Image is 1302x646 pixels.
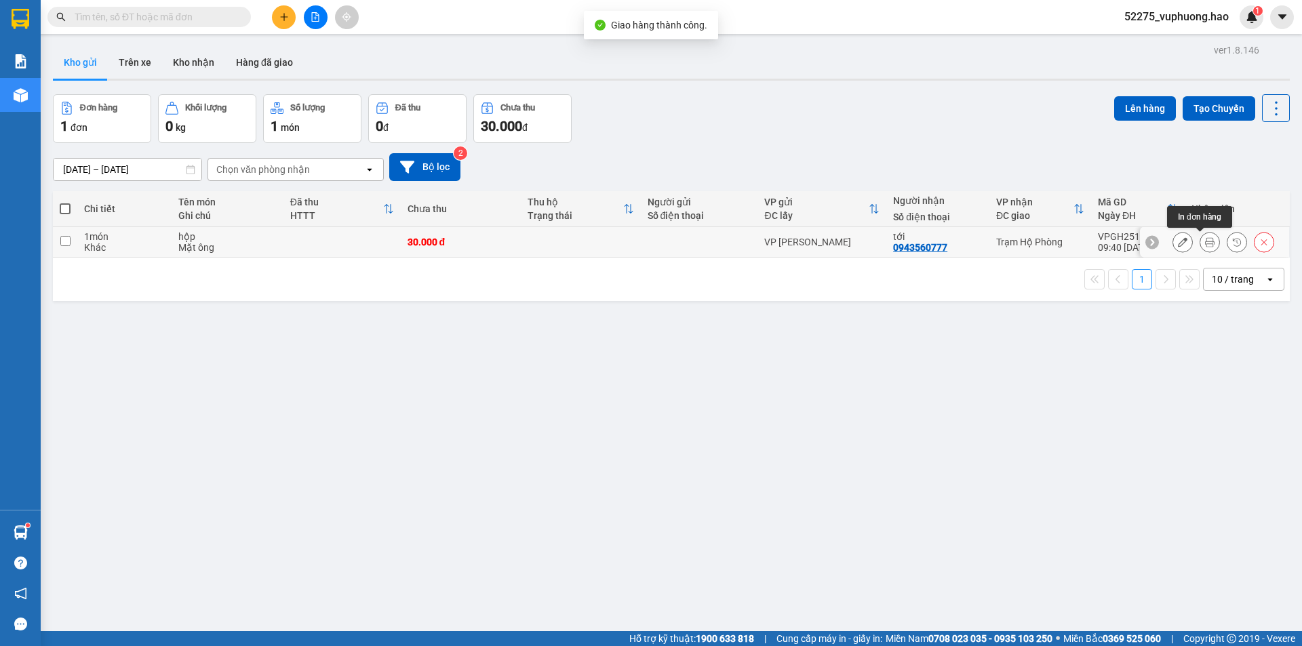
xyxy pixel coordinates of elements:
div: Nhân viên [1191,203,1282,214]
div: HTTT [290,210,383,221]
span: question-circle [14,557,27,569]
div: Ghi chú [178,210,276,221]
span: check-circle [595,20,606,31]
sup: 1 [26,523,30,527]
th: Toggle SortBy [1091,191,1185,227]
span: 30.000 [481,118,522,134]
button: Đơn hàng1đơn [53,94,151,143]
span: search [56,12,66,22]
div: ver 1.8.146 [1214,43,1259,58]
input: Tìm tên, số ĐT hoặc mã đơn [75,9,235,24]
div: 0943560777 [893,242,947,253]
div: Tên món [178,197,276,207]
button: Chưa thu30.000đ [473,94,572,143]
div: Mã GD [1098,197,1167,207]
div: Người gửi [648,197,751,207]
div: VP gửi [764,197,869,207]
input: Select a date range. [54,159,201,180]
span: 1 [271,118,278,134]
div: Đơn hàng [80,103,117,113]
button: Bộ lọc [389,153,460,181]
div: Thu hộ [528,197,623,207]
div: Chi tiết [84,203,165,214]
img: logo-vxr [12,9,29,29]
button: caret-down [1270,5,1294,29]
span: Miền Bắc [1063,631,1161,646]
sup: 1 [1253,6,1263,16]
div: ĐC lấy [764,210,869,221]
span: aim [342,12,351,22]
div: Mặt ông [178,242,276,253]
img: solution-icon [14,54,28,68]
span: caret-down [1276,11,1288,23]
div: Ngày ĐH [1098,210,1167,221]
img: warehouse-icon [14,525,28,540]
button: Khối lượng0kg [158,94,256,143]
span: kg [176,122,186,133]
span: 52275_vuphuong.hao [1113,8,1240,25]
img: warehouse-icon [14,88,28,102]
button: Kho nhận [162,46,225,79]
div: Khác [84,242,165,253]
div: Sửa đơn hàng [1172,232,1193,252]
div: Số lượng [290,103,325,113]
span: message [14,618,27,630]
button: 1 [1132,269,1152,289]
span: ⚪️ [1056,636,1060,641]
span: Cung cấp máy in - giấy in: [776,631,882,646]
span: đơn [71,122,87,133]
div: 10 / trang [1212,272,1254,286]
div: Khối lượng [185,103,226,113]
th: Toggle SortBy [521,191,641,227]
strong: 0708 023 035 - 0935 103 250 [928,633,1052,644]
div: 09:40 [DATE] [1098,242,1178,253]
div: Trạm Hộ Phòng [996,237,1084,247]
span: món [281,122,300,133]
span: Hỗ trợ kỹ thuật: [629,631,754,646]
span: plus [279,12,289,22]
span: Giao hàng thành công. [611,20,707,31]
div: Chọn văn phòng nhận [216,163,310,176]
div: ĐC giao [996,210,1073,221]
span: | [1171,631,1173,646]
th: Toggle SortBy [283,191,401,227]
span: 1 [60,118,68,134]
span: 1 [1255,6,1260,16]
span: copyright [1227,634,1236,643]
button: Hàng đã giao [225,46,304,79]
button: aim [335,5,359,29]
strong: 1900 633 818 [696,633,754,644]
span: đ [522,122,528,133]
div: Số điện thoại [648,210,751,221]
img: icon-new-feature [1246,11,1258,23]
div: VPGH2510130001 [1098,231,1178,242]
div: Trạng thái [528,210,623,221]
button: Tạo Chuyến [1183,96,1255,121]
div: Chưa thu [408,203,514,214]
div: Người nhận [893,195,983,206]
span: đ [383,122,389,133]
button: file-add [304,5,328,29]
div: Đã thu [290,197,383,207]
div: In đơn hàng [1167,206,1232,228]
span: 0 [376,118,383,134]
th: Toggle SortBy [757,191,886,227]
div: tới [893,231,983,242]
div: hộp [178,231,276,242]
div: VP nhận [996,197,1073,207]
div: 30.000 đ [408,237,514,247]
strong: 0369 525 060 [1103,633,1161,644]
div: 1 món [84,231,165,242]
svg: open [364,164,375,175]
span: file-add [311,12,320,22]
button: Số lượng1món [263,94,361,143]
div: Số điện thoại [893,211,983,222]
button: Kho gửi [53,46,108,79]
button: Lên hàng [1114,96,1176,121]
button: Trên xe [108,46,162,79]
button: Đã thu0đ [368,94,467,143]
sup: 2 [454,146,467,160]
th: Toggle SortBy [989,191,1091,227]
div: VP [PERSON_NAME] [764,237,880,247]
div: Chưa thu [500,103,535,113]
